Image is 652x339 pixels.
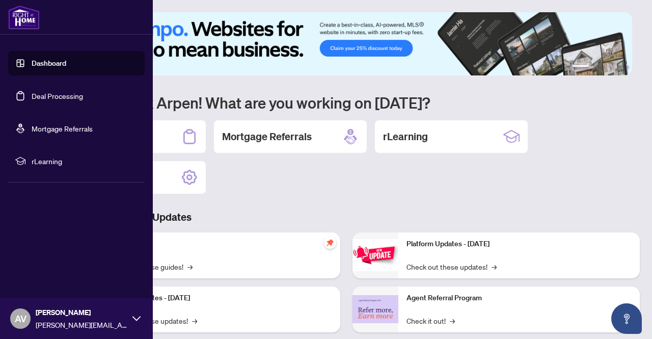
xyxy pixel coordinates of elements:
[626,65,630,69] button: 6
[53,12,632,75] img: Slide 0
[617,65,621,69] button: 5
[32,91,83,100] a: Deal Processing
[450,315,455,326] span: →
[36,319,127,330] span: [PERSON_NAME][EMAIL_ADDRESS][PERSON_NAME][DOMAIN_NAME]
[492,261,497,272] span: →
[573,65,589,69] button: 1
[32,59,66,68] a: Dashboard
[611,303,642,334] button: Open asap
[406,239,632,250] p: Platform Updates - [DATE]
[406,261,497,272] a: Check out these updates!→
[53,210,640,224] h3: Brokerage & Industry Updates
[15,311,26,326] span: AV
[36,307,127,318] span: [PERSON_NAME]
[32,155,138,167] span: rLearning
[383,129,428,144] h2: rLearning
[187,261,193,272] span: →
[222,129,312,144] h2: Mortgage Referrals
[192,315,197,326] span: →
[593,65,597,69] button: 2
[406,315,455,326] a: Check it out!→
[609,65,613,69] button: 4
[32,124,93,133] a: Mortgage Referrals
[107,293,332,304] p: Platform Updates - [DATE]
[8,5,40,30] img: logo
[53,93,640,112] h1: Welcome back Arpen! What are you working on [DATE]?
[352,295,398,323] img: Agent Referral Program
[324,237,336,249] span: pushpin
[107,239,332,250] p: Self-Help
[352,239,398,271] img: Platform Updates - June 23, 2025
[406,293,632,304] p: Agent Referral Program
[601,65,605,69] button: 3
